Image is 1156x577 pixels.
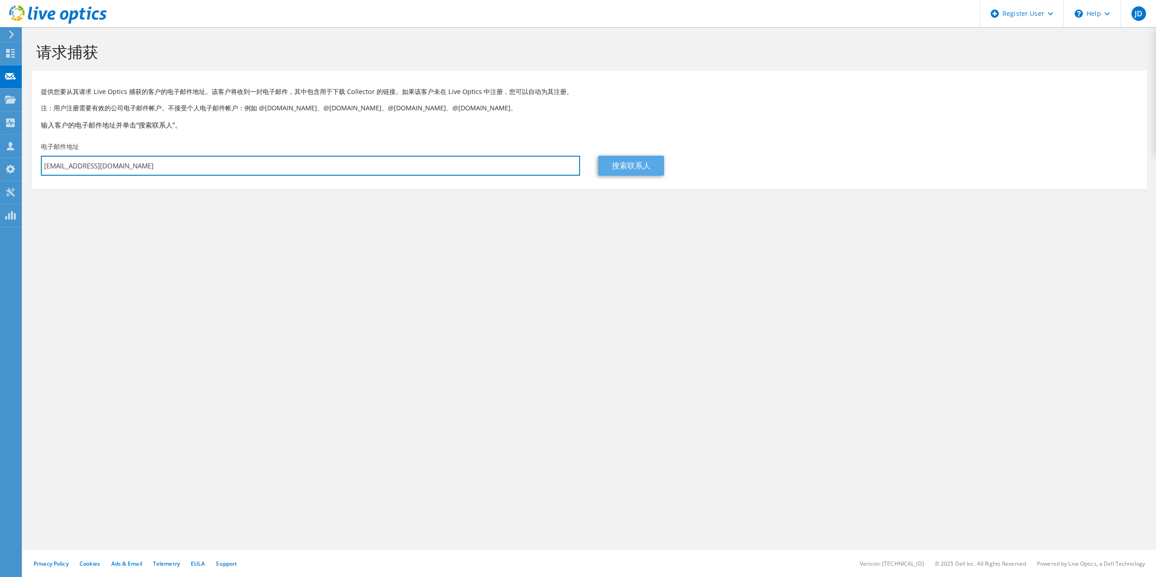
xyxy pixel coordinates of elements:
[598,156,664,176] a: 搜索联系人
[36,42,1138,61] h1: 请求捕获
[191,560,205,567] a: EULA
[41,120,1138,130] h3: 输入客户的电子邮件地址并单击“搜索联系人”。
[41,142,79,151] label: 电子邮件地址
[79,560,100,567] a: Cookies
[1131,6,1146,21] span: JD
[860,560,924,567] li: Version: [TECHNICAL_ID]
[216,560,237,567] a: Support
[111,560,142,567] a: Ads & Email
[1037,560,1145,567] li: Powered by Live Optics, a Dell Technology
[41,103,1138,113] p: 注：用户注册需要有效的公司电子邮件帐户。不接受个人电子邮件帐户：例如 @[DOMAIN_NAME]、@[DOMAIN_NAME]、@[DOMAIN_NAME]、@[DOMAIN_NAME]。
[1075,10,1083,18] svg: \n
[153,560,180,567] a: Telemetry
[41,87,1138,97] p: 提供您要从其请求 Live Optics 捕获的客户的电子邮件地址。该客户将收到一封电子邮件，其中包含用于下载 Collector 的链接。如果该客户未在 Live Optics 中注册，您可以...
[935,560,1026,567] li: © 2025 Dell Inc. All Rights Reserved
[34,560,69,567] a: Privacy Policy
